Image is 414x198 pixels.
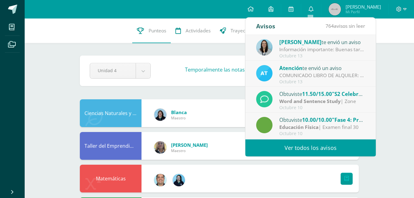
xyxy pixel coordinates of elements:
[326,23,365,29] span: avisos sin leer
[279,64,302,72] span: Atención
[329,3,341,15] img: 45x45
[231,27,255,34] span: Trayectoria
[132,19,171,43] a: Punteos
[80,165,141,192] div: Matemáticas
[326,23,334,29] span: 764
[80,99,141,127] div: Ciencias Naturales y Lab
[279,124,365,131] div: | Examen final 30
[279,124,318,130] strong: Educación Física
[154,141,166,154] img: c96224e79309de7917ae934cbb5c0b01.png
[302,116,332,123] span: 10.00/10.00
[279,90,365,98] div: Obtuviste en
[154,174,166,186] img: 332fbdfa08b06637aa495b36705a9765.png
[186,27,211,34] span: Actividades
[279,53,365,59] div: Octubre 13
[279,38,365,46] div: te envió un aviso
[149,27,166,34] span: Punteos
[80,132,141,160] div: Taller del Emprendimiento
[154,109,166,121] img: 6df1b4a1ab8e0111982930b53d21c0fa.png
[279,64,365,72] div: te envió un aviso
[171,148,208,153] span: Maestro
[98,63,128,78] span: Unidad 4
[171,109,187,115] a: Blanca
[302,90,332,97] span: 11.50/15.00
[256,39,273,56] img: aed16db0a88ebd6752f21681ad1200a1.png
[346,4,381,10] span: [PERSON_NAME]
[279,116,365,124] div: Obtuviste en
[171,115,187,121] span: Maestro
[171,142,208,148] a: [PERSON_NAME]
[215,19,260,43] a: Trayectoria
[279,98,365,105] div: | Zone
[279,98,341,105] strong: Word and Sentence Study
[279,72,365,79] div: COMUNICADO LIBRO DE ALQUILER: Estimados padres de familia, Les compartimos información importante...
[171,19,215,43] a: Actividades
[279,105,365,110] div: Octubre 10
[279,39,322,46] span: [PERSON_NAME]
[279,131,365,136] div: Octubre 10
[346,9,381,14] span: Mi Perfil
[245,139,376,156] a: Ver todos los avisos
[256,18,275,35] div: Avisos
[90,63,150,78] a: Unidad 4
[256,65,273,81] img: 9fc725f787f6a993fc92a288b7a8b70c.png
[279,46,365,53] div: Información importante: Buenas tardes padres de familia, Compartimos información importante. Salu...
[185,66,320,73] h3: Temporalmente las notas .
[173,174,185,186] img: ed95eabce992783372cd1b1830771598.png
[279,79,365,85] div: Octubre 13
